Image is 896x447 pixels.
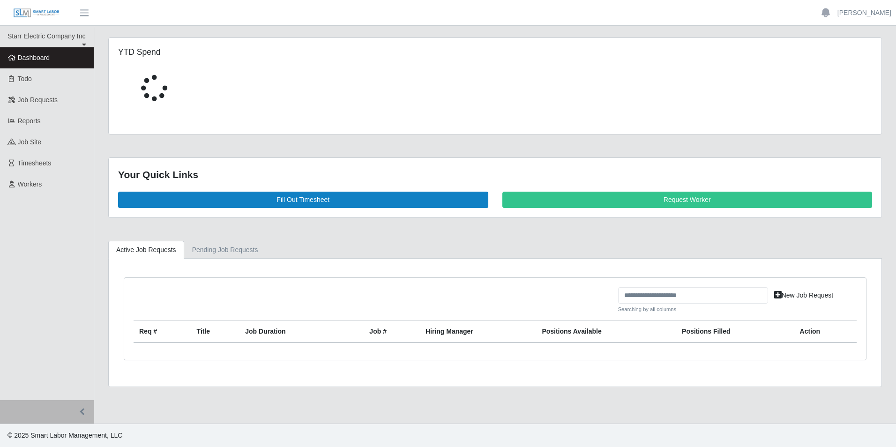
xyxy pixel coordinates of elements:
a: Active Job Requests [108,241,184,259]
a: Fill Out Timesheet [118,192,488,208]
div: Your Quick Links [118,167,872,182]
a: [PERSON_NAME] [837,8,891,18]
th: Positions Available [536,321,676,343]
span: Todo [18,75,32,82]
span: job site [18,138,42,146]
span: © 2025 Smart Labor Management, LLC [7,432,122,439]
th: Title [191,321,240,343]
th: Positions Filled [676,321,794,343]
span: Job Requests [18,96,58,104]
span: Reports [18,117,41,125]
th: Job Duration [239,321,342,343]
span: Dashboard [18,54,50,61]
th: Job # [364,321,420,343]
h5: YTD Spend [118,47,360,57]
a: Pending Job Requests [184,241,266,259]
a: Request Worker [502,192,873,208]
a: New Job Request [768,287,840,304]
small: Searching by all columns [618,305,768,313]
th: Hiring Manager [420,321,536,343]
th: Req # [134,321,191,343]
span: Timesheets [18,159,52,167]
img: SLM Logo [13,8,60,18]
span: Workers [18,180,42,188]
th: Action [794,321,857,343]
